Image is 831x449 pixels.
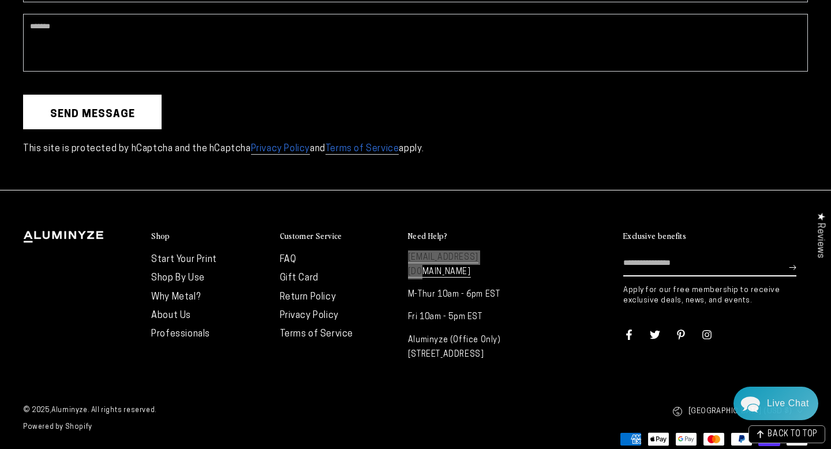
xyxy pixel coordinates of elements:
[23,95,162,129] button: Send message
[23,402,415,420] small: © 2025, . All rights reserved.
[280,231,342,241] h2: Customer Service
[767,387,809,420] div: Contact Us Directly
[325,144,399,155] a: Terms of Service
[623,231,808,242] summary: Exclusive benefits
[408,310,525,324] p: Fri 10am - 5pm EST
[151,274,205,283] a: Shop By Use
[23,141,808,158] p: This site is protected by hCaptcha and the hCaptcha and apply.
[280,293,336,302] a: Return Policy
[280,330,354,339] a: Terms of Service
[251,144,310,155] a: Privacy Policy
[280,231,396,242] summary: Customer Service
[672,399,808,424] button: [GEOGRAPHIC_DATA] (USD $)
[151,311,191,320] a: About Us
[151,231,170,241] h2: Shop
[151,231,268,242] summary: Shop
[280,311,339,320] a: Privacy Policy
[280,255,297,264] a: FAQ
[408,231,448,241] h2: Need Help?
[23,424,92,431] a: Powered by Shopify
[151,293,200,302] a: Why Metal?
[151,330,210,339] a: Professionals
[408,287,525,302] p: M-Thur 10am - 6pm EST
[151,255,217,264] a: Start Your Print
[789,250,796,285] button: Subscribe
[768,431,818,439] span: BACK TO TOP
[51,407,87,414] a: Aluminyze
[809,203,831,267] div: Click to open Judge.me floating reviews tab
[408,231,525,242] summary: Need Help?
[623,285,808,306] p: Apply for our free membership to receive exclusive deals, news, and events.
[623,231,686,241] h2: Exclusive benefits
[408,333,525,362] p: Aluminyze (Office Only) [STREET_ADDRESS]
[688,405,792,418] span: [GEOGRAPHIC_DATA] (USD $)
[280,274,319,283] a: Gift Card
[733,387,818,420] div: Chat widget toggle
[408,253,478,278] a: [EMAIL_ADDRESS][DOMAIN_NAME]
